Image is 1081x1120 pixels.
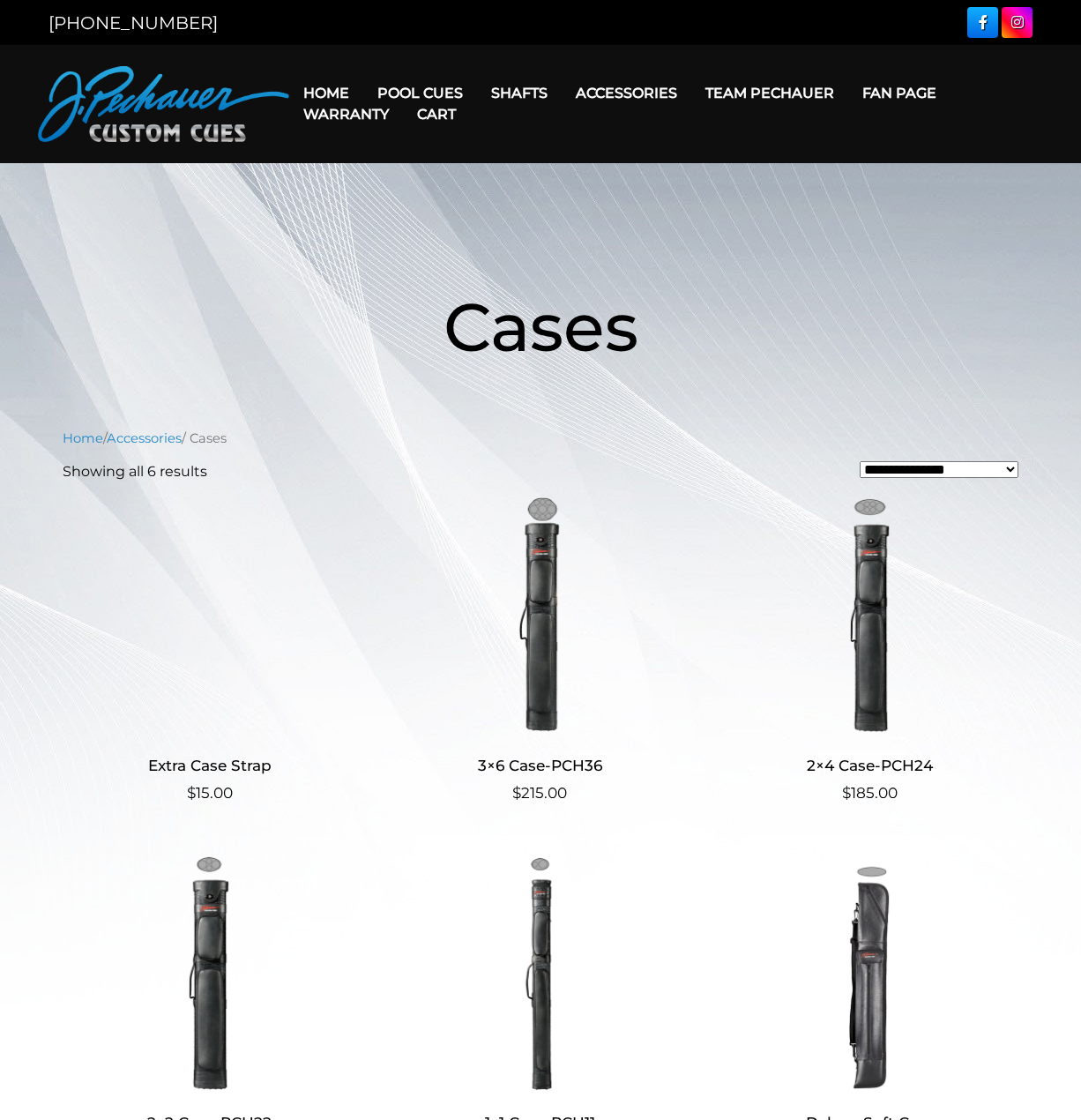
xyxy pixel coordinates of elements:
a: 2×4 Case-PCH24 $185.00 [723,497,1017,804]
a: Accessories [562,71,691,116]
img: 3x6 Case-PCH36 [393,497,687,735]
a: Extra Case Strap $15.00 [63,497,356,804]
a: Shafts [477,71,562,116]
bdi: 15.00 [187,784,233,802]
nav: Breadcrumb [63,429,1018,448]
bdi: 215.00 [512,784,567,802]
span: $ [842,784,851,802]
h2: 2×4 Case-PCH24 [723,749,1017,781]
img: Deluxe Soft Case [723,854,1017,1092]
a: Cart [403,92,470,137]
h2: Extra Case Strap [63,749,356,781]
img: Pechauer Custom Cues [38,66,289,142]
img: 1x1 Case-PCH11 [393,854,687,1092]
span: Cases [444,286,638,368]
h2: 3×6 Case-PCH36 [393,749,687,781]
img: 2x4 Case-PCH24 [723,497,1017,735]
a: Accessories [107,430,182,446]
a: Home [289,71,363,116]
a: [PHONE_NUMBER] [48,12,218,34]
a: Warranty [289,92,403,137]
a: 3×6 Case-PCH36 $215.00 [393,497,687,804]
select: Shop order [860,461,1018,478]
span: $ [187,784,196,802]
p: Showing all 6 results [63,461,207,482]
a: Team Pechauer [691,71,848,116]
img: Extra Case Strap [63,497,356,735]
a: Fan Page [848,71,951,116]
img: 2x2 Case-PCH22 [63,854,356,1092]
a: Home [63,430,103,446]
bdi: 185.00 [842,784,898,802]
a: Pool Cues [363,71,477,116]
span: $ [512,784,521,802]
